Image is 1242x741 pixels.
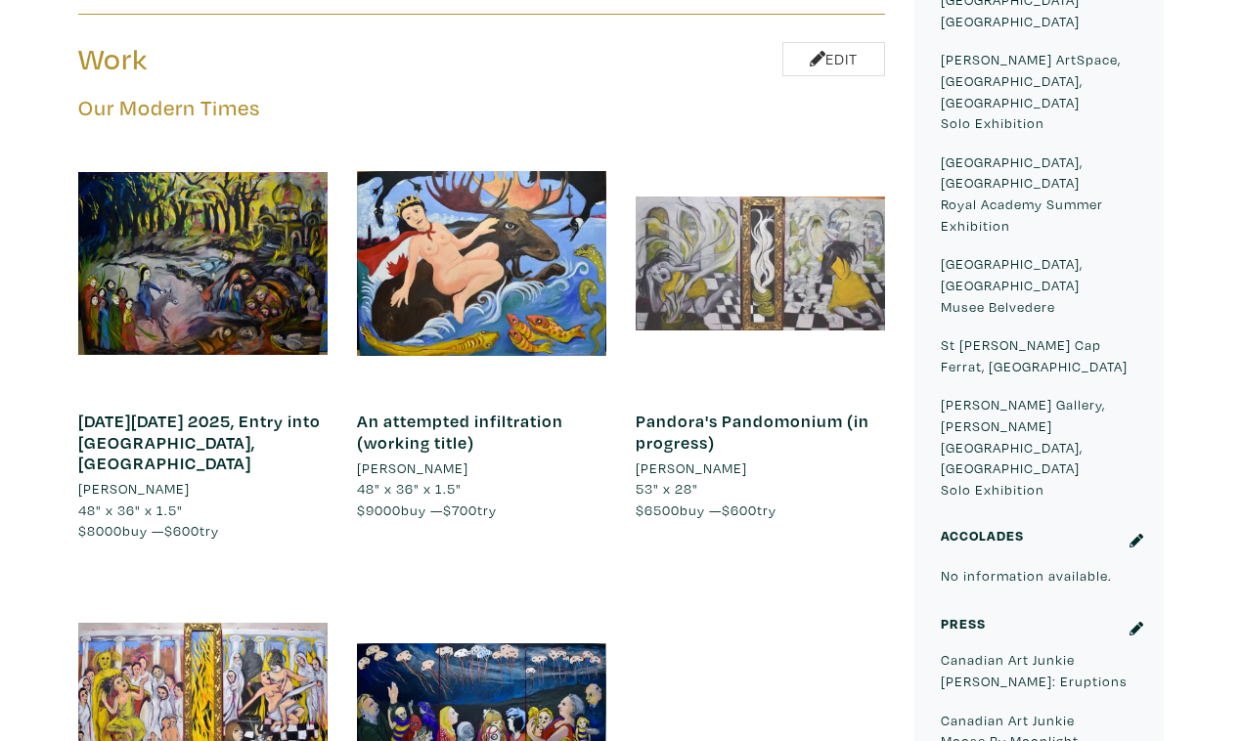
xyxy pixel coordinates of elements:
[782,42,885,76] a: Edit
[636,410,869,454] a: Pandora's Pandomonium (in progress)
[78,95,885,121] h5: Our Modern Times
[357,501,401,519] span: $9000
[78,521,122,540] span: $8000
[941,614,986,632] small: Press
[164,521,200,540] span: $600
[78,501,183,519] span: 48" x 36" x 1.5"
[78,521,219,540] span: buy — try
[78,410,321,474] a: [DATE][DATE] 2025, Entry into [GEOGRAPHIC_DATA], [GEOGRAPHIC_DATA]
[941,394,1137,500] p: [PERSON_NAME] Gallery, [PERSON_NAME][GEOGRAPHIC_DATA], [GEOGRAPHIC_DATA] Solo Exhibition
[941,49,1137,133] p: [PERSON_NAME] ArtSpace, [GEOGRAPHIC_DATA], [GEOGRAPHIC_DATA] Solo Exhibition
[636,479,698,498] span: 53" x 28"
[941,334,1137,376] p: St [PERSON_NAME] Cap Ferrat, [GEOGRAPHIC_DATA]
[78,478,328,500] a: [PERSON_NAME]
[357,410,563,454] a: An attempted infiltration (working title)
[443,501,477,519] span: $700
[941,253,1137,317] p: [GEOGRAPHIC_DATA], [GEOGRAPHIC_DATA] Musee Belvedere
[357,501,497,519] span: buy — try
[636,501,680,519] span: $6500
[941,526,1024,545] small: Accolades
[722,501,757,519] span: $600
[78,41,467,78] h3: Work
[941,152,1137,236] p: [GEOGRAPHIC_DATA], [GEOGRAPHIC_DATA] Royal Academy Summer Exhibition
[357,479,462,498] span: 48" x 36" x 1.5"
[636,458,885,479] a: [PERSON_NAME]
[636,458,747,479] li: [PERSON_NAME]
[941,566,1112,585] small: No information available.
[636,501,776,519] span: buy — try
[941,649,1137,691] p: Canadian Art Junkie [PERSON_NAME]: Eruptions
[357,458,606,479] a: [PERSON_NAME]
[78,478,190,500] li: [PERSON_NAME]
[357,458,468,479] li: [PERSON_NAME]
